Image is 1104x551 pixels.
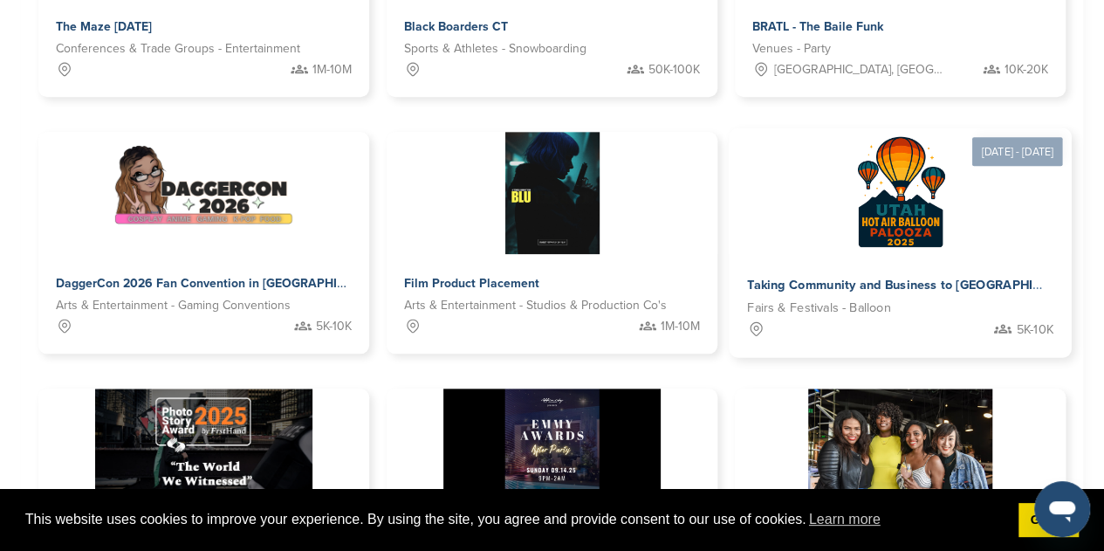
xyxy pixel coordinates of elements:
[404,19,508,34] span: Black Boarders CT
[774,60,944,79] span: [GEOGRAPHIC_DATA], [GEOGRAPHIC_DATA]
[1018,503,1079,538] a: dismiss cookie message
[648,60,700,79] span: 50K-100K
[56,39,300,59] span: Conferences & Trade Groups - Entertainment
[316,317,352,336] span: 5K-10K
[752,39,831,59] span: Venues - Party
[443,389,661,511] img: Sponsorpitch &
[404,296,667,315] span: Arts & Entertainment - Studios & Production Co's
[729,100,1071,358] a: [DATE] - [DATE] Sponsorpitch & Taking Community and Business to [GEOGRAPHIC_DATA] with the [US_ST...
[837,128,963,255] img: Sponsorpitch &
[505,132,600,254] img: Sponsorpitch &
[56,296,291,315] span: Arts & Entertainment - Gaming Conventions
[387,132,717,354] a: Sponsorpitch & Film Product Placement Arts & Entertainment - Studios & Production Co's 1M-10M
[56,276,519,291] span: DaggerCon 2026 Fan Convention in [GEOGRAPHIC_DATA], [GEOGRAPHIC_DATA]
[661,317,700,336] span: 1M-10M
[404,39,586,59] span: Sports & Athletes - Snowboarding
[404,276,539,291] span: Film Product Placement
[113,132,296,254] img: Sponsorpitch &
[95,389,312,511] img: Sponsorpitch &
[1034,481,1090,537] iframe: Button to launch messaging window
[808,389,991,511] img: Sponsorpitch &
[38,132,369,354] a: Sponsorpitch & DaggerCon 2026 Fan Convention in [GEOGRAPHIC_DATA], [GEOGRAPHIC_DATA] Arts & Enter...
[25,506,1005,533] span: This website uses cookies to improve your experience. By using the site, you agree and provide co...
[56,19,152,34] span: The Maze [DATE]
[806,506,883,533] a: learn more about cookies
[747,299,891,319] span: Fairs & Festivals - Balloon
[972,137,1063,166] div: [DATE] - [DATE]
[1016,320,1053,340] span: 5K-10K
[1005,60,1048,79] span: 10K-20K
[312,60,352,79] span: 1M-10M
[752,19,883,34] span: BRATL - The Baile Funk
